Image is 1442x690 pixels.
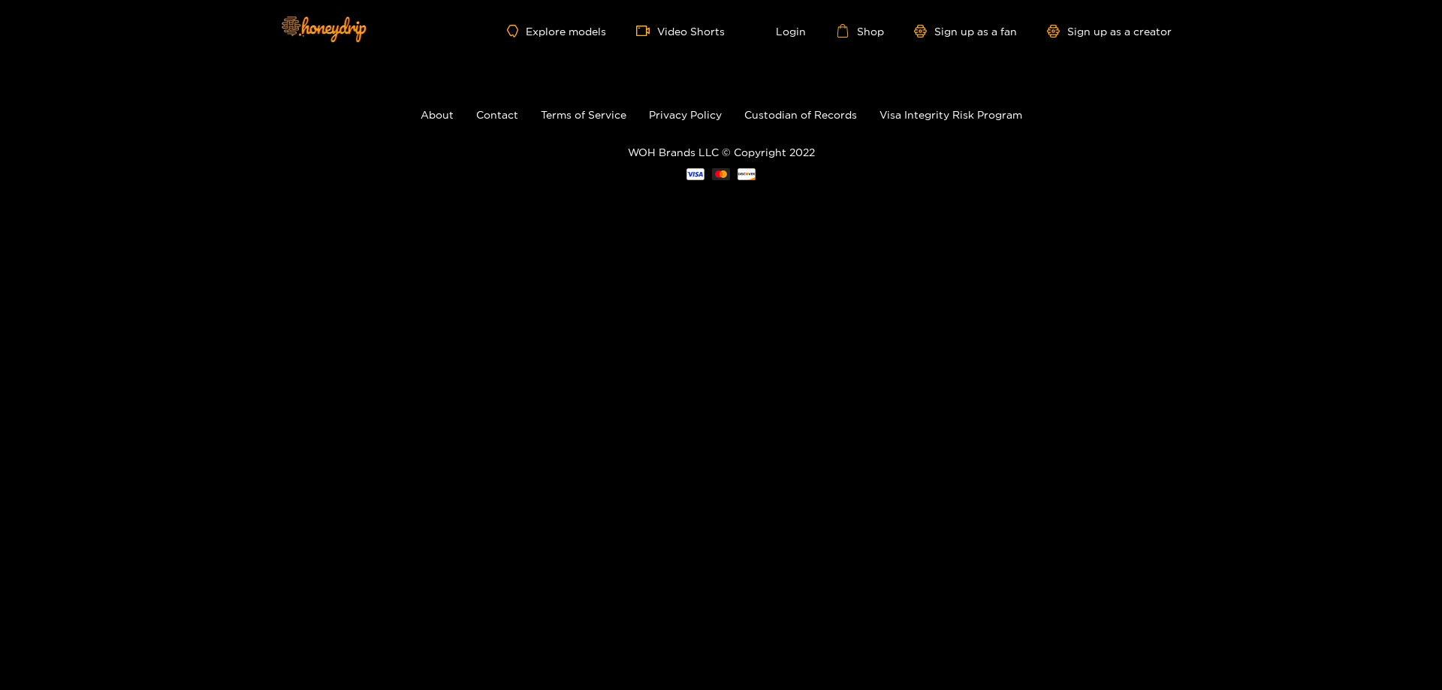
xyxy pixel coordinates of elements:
[636,24,657,38] span: video-camera
[879,109,1022,120] a: Visa Integrity Risk Program
[1047,25,1172,38] a: Sign up as a creator
[636,24,725,38] a: Video Shorts
[507,25,606,38] a: Explore models
[744,109,857,120] a: Custodian of Records
[836,24,884,38] a: Shop
[914,25,1017,38] a: Sign up as a fan
[541,109,626,120] a: Terms of Service
[421,109,454,120] a: About
[476,109,518,120] a: Contact
[755,24,806,38] a: Login
[649,109,722,120] a: Privacy Policy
